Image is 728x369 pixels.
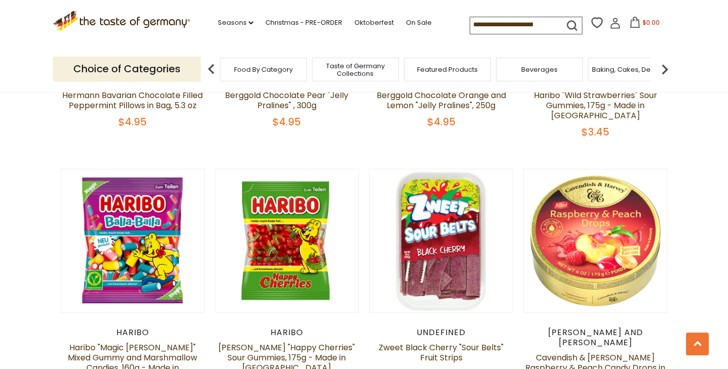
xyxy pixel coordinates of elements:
a: Food By Category [234,66,293,73]
span: $3.45 [581,125,609,139]
a: Beverages [521,66,558,73]
img: Haribo "Magic Balla-Balla" Mixed Gummy and Marshmallow Candies, 160g - Made in Germany [61,169,204,312]
img: Haribo "Happy Cherries" Sour Gummies, 175g - Made in Germany [215,169,358,312]
a: Berggold Chocolate Orange and Lemon "Jelly Pralines", 250g [377,89,506,111]
a: Oktoberfest [354,17,394,28]
p: Choice of Categories [53,57,201,81]
a: Christmas - PRE-ORDER [265,17,342,28]
a: Hermann Bavarian Chocolate Filled Peppermint Pillows in Bag, 5.3 oz [62,89,203,111]
a: On Sale [406,17,432,28]
a: Seasons [218,17,253,28]
div: Haribo [61,328,205,338]
a: Haribo "Wild Strawberries" Sour Gummies, 175g - Made in [GEOGRAPHIC_DATA] [534,89,657,121]
div: Haribo [215,328,359,338]
img: next arrow [655,59,675,79]
a: Featured Products [417,66,478,73]
a: Zweet Black Cherry "Sour Belts" Fruit Strips [379,342,504,363]
span: $0.00 [643,18,660,27]
button: $0.00 [623,17,666,32]
img: Cavendish & Harvey Raspberry & Peach Candy Drops in large Tin, 200g [524,169,667,312]
div: [PERSON_NAME] and [PERSON_NAME] [523,328,667,348]
a: Taste of Germany Collections [315,62,396,77]
img: Zweet Black Cherry "Sour Belts" Fruit Strips [370,169,513,312]
a: Baking, Cakes, Desserts [592,66,670,73]
span: $4.95 [427,115,456,129]
span: $4.95 [118,115,147,129]
div: undefined [369,328,513,338]
img: previous arrow [201,59,221,79]
a: Berggold Chocolate Pear "Jelly Pralines" , 300g [225,89,348,111]
span: $4.95 [272,115,301,129]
